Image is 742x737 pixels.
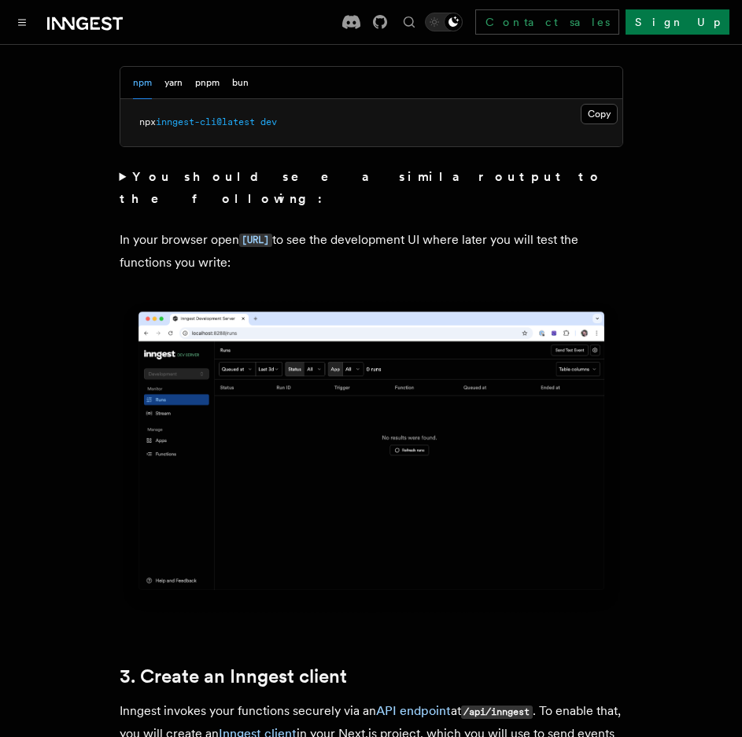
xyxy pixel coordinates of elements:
[581,104,618,124] button: Copy
[139,116,156,127] span: npx
[260,116,277,127] span: dev
[376,703,451,718] a: API endpoint
[156,116,255,127] span: inngest-cli@latest
[461,706,533,719] code: /api/inngest
[120,169,604,206] strong: You should see a similar output to the following:
[239,232,272,247] a: [URL]
[425,13,463,31] button: Toggle dark mode
[400,13,419,31] button: Find something...
[232,67,249,99] button: bun
[133,67,152,99] button: npm
[195,67,220,99] button: pnpm
[475,9,619,35] a: Contact sales
[120,229,623,274] p: In your browser open to see the development UI where later you will test the functions you write:
[13,13,31,31] button: Toggle navigation
[239,234,272,247] code: [URL]
[120,665,347,687] a: 3. Create an Inngest client
[626,9,729,35] a: Sign Up
[164,67,183,99] button: yarn
[120,299,623,615] img: Inngest Dev Server's 'Runs' tab with no data
[120,166,623,210] summary: You should see a similar output to the following:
